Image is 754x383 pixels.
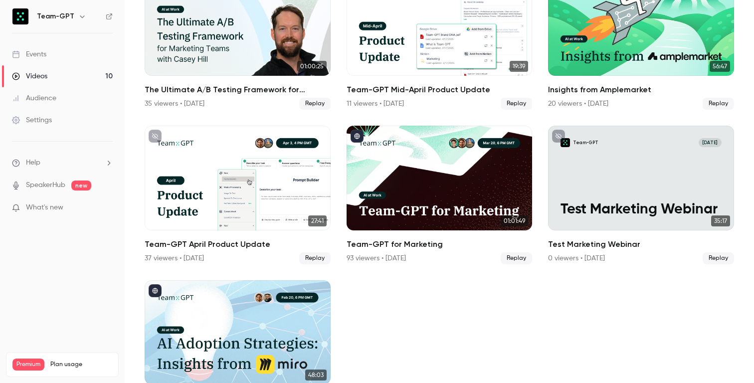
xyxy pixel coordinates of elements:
[501,252,532,264] span: Replay
[145,238,331,250] h2: Team-GPT April Product Update
[347,253,406,263] div: 93 viewers • [DATE]
[347,126,533,264] a: 01:01:49Team-GPT for Marketing93 viewers • [DATE]Replay
[703,98,734,110] span: Replay
[552,130,565,143] button: unpublished
[703,252,734,264] span: Replay
[145,253,204,263] div: 37 viewers • [DATE]
[297,61,327,72] span: 01:00:25
[26,158,40,168] span: Help
[12,359,44,371] span: Premium
[573,140,598,146] p: Team-GPT
[149,284,162,297] button: published
[548,99,608,109] div: 20 viewers • [DATE]
[145,126,331,264] li: Team-GPT April Product Update
[26,202,63,213] span: What's new
[510,61,528,72] span: 19:39
[50,361,112,369] span: Plan usage
[561,201,722,218] p: Test Marketing Webinar
[12,8,28,24] img: Team-GPT
[71,181,91,191] span: new
[548,253,605,263] div: 0 viewers • [DATE]
[305,370,327,381] span: 48:03
[710,61,730,72] span: 56:47
[501,215,528,226] span: 01:01:49
[145,99,204,109] div: 35 viewers • [DATE]
[308,215,327,226] span: 27:41
[548,238,734,250] h2: Test Marketing Webinar
[12,158,113,168] li: help-dropdown-opener
[548,126,734,264] li: Test Marketing Webinar
[12,115,52,125] div: Settings
[299,252,331,264] span: Replay
[699,138,722,147] span: [DATE]
[347,99,404,109] div: 11 viewers • [DATE]
[548,84,734,96] h2: Insights from Amplemarket
[12,49,46,59] div: Events
[149,130,162,143] button: unpublished
[347,238,533,250] h2: Team-GPT for Marketing
[351,130,364,143] button: published
[26,180,65,191] a: SpeakerHub
[12,71,47,81] div: Videos
[711,215,730,226] span: 35:17
[299,98,331,110] span: Replay
[145,84,331,96] h2: The Ultimate A/B Testing Framework for Marketing Teams with [PERSON_NAME]
[347,126,533,264] li: Team-GPT for Marketing
[145,126,331,264] a: 27:41Team-GPT April Product Update37 viewers • [DATE]Replay
[12,93,56,103] div: Audience
[501,98,532,110] span: Replay
[548,126,734,264] a: Test Marketing WebinarTeam-GPT[DATE]Test Marketing Webinar35:17Test Marketing Webinar0 viewers • ...
[37,11,74,21] h6: Team-GPT
[347,84,533,96] h2: Team-GPT Mid-April Product Update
